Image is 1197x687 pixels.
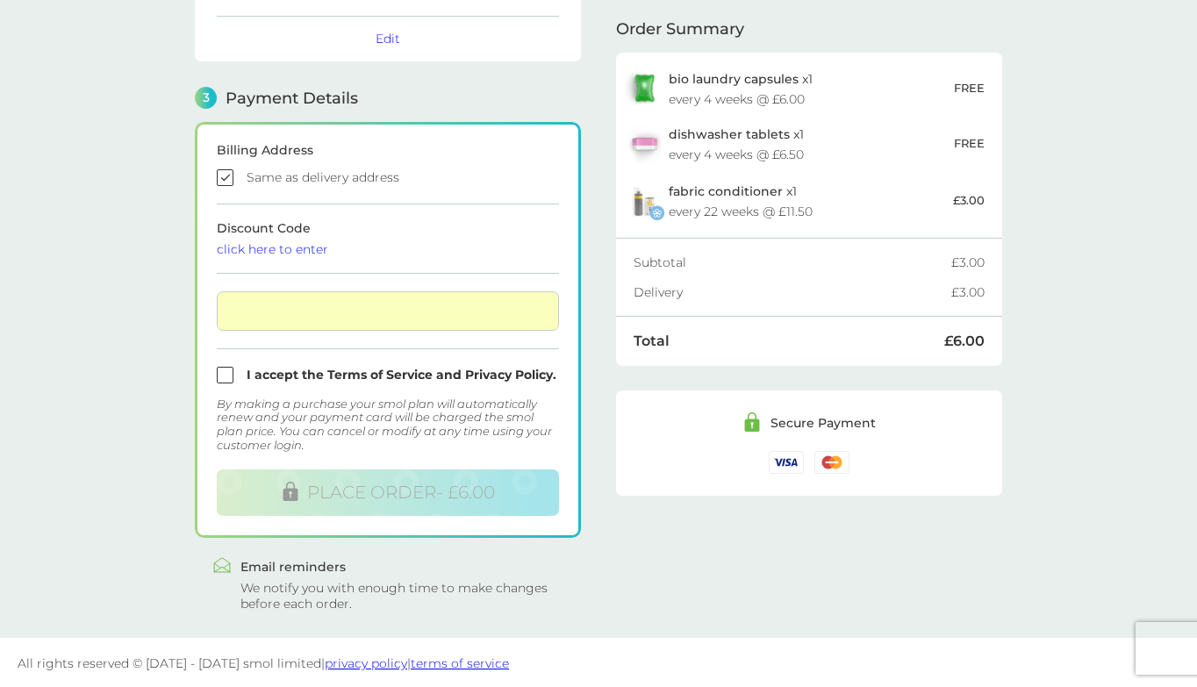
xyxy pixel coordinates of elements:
[217,397,559,452] div: By making a purchase your smol plan will automatically renew and your payment card will be charge...
[616,21,744,37] span: Order Summary
[217,220,559,255] span: Discount Code
[669,148,804,161] div: every 4 weeks @ £6.50
[240,580,563,612] div: We notify you with enough time to make changes before each order.
[376,31,400,47] button: Edit
[634,256,951,268] div: Subtotal
[669,126,790,142] span: dishwasher tablets
[769,451,804,473] img: /assets/icons/cards/visa.svg
[951,256,985,268] div: £3.00
[325,655,407,671] a: privacy policy
[954,134,985,153] p: FREE
[814,451,849,473] img: /assets/icons/cards/mastercard.svg
[669,183,783,199] span: fabric conditioner
[771,417,876,429] div: Secure Payment
[669,72,813,86] p: x 1
[195,87,217,109] span: 3
[224,304,552,318] iframe: Secure card payment input frame
[953,191,985,210] p: £3.00
[634,334,944,348] div: Total
[634,286,951,298] div: Delivery
[669,127,804,141] p: x 1
[669,184,797,198] p: x 1
[226,90,358,106] span: Payment Details
[954,79,985,97] p: FREE
[951,286,985,298] div: £3.00
[411,655,509,671] a: terms of service
[217,243,559,255] div: click here to enter
[669,71,799,87] span: bio laundry capsules
[307,482,495,503] span: PLACE ORDER - £6.00
[944,334,985,348] div: £6.00
[217,144,559,156] div: Billing Address
[217,469,559,516] button: PLACE ORDER- £6.00
[669,205,813,218] div: every 22 weeks @ £11.50
[669,93,805,105] div: every 4 weeks @ £6.00
[240,561,563,573] div: Email reminders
